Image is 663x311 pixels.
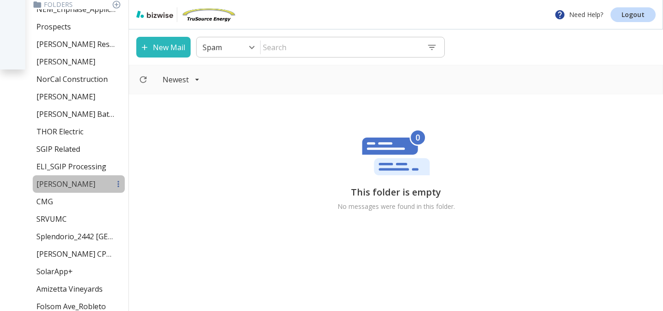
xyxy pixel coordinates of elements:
[33,175,125,193] div: [PERSON_NAME]
[36,284,103,294] p: Amizetta Vineyards
[33,18,125,35] div: Prospects
[622,12,645,18] p: Logout
[261,39,419,56] input: Search
[337,202,455,211] p: No messages were found in this folder.
[33,88,125,105] div: [PERSON_NAME]
[33,123,125,140] div: THOR Electric
[33,158,125,175] div: ELI_SGIP Processing
[554,9,603,20] p: Need Help?
[36,179,95,189] p: [PERSON_NAME]
[611,7,656,22] a: Logout
[33,53,125,70] div: [PERSON_NAME]
[203,42,222,52] p: Spam
[36,22,71,32] p: Prospects
[136,37,191,58] button: New Mail
[36,266,73,276] p: SolarApp+
[33,70,125,88] div: NorCal Construction
[36,109,116,119] p: [PERSON_NAME] Batteries
[33,228,125,245] div: Splendorio_2442 [GEOGRAPHIC_DATA]
[33,280,125,298] div: Amizetta Vineyards
[36,4,116,14] p: NEM_Enphase_Applications
[36,196,53,207] p: CMG
[36,231,116,242] p: Splendorio_2442 [GEOGRAPHIC_DATA]
[36,214,67,224] p: SRVUMC
[33,263,125,280] div: SolarApp+
[33,245,125,263] div: [PERSON_NAME] CPA Financial
[181,7,236,22] img: TruSource Energy, Inc.
[36,249,116,259] p: [PERSON_NAME] CPA Financial
[36,92,95,102] p: [PERSON_NAME]
[153,70,209,89] button: Filter
[36,127,83,137] p: THOR Electric
[136,11,173,18] img: bizwise
[33,105,125,123] div: [PERSON_NAME] Batteries
[36,57,95,67] p: [PERSON_NAME]
[36,161,106,172] p: ELI_SGIP Processing
[36,74,108,84] p: NorCal Construction
[33,35,125,53] div: [PERSON_NAME] Residence
[135,71,151,88] button: Refresh
[33,210,125,228] div: SRVUMC
[33,0,125,18] div: NEM_Enphase_Applications
[351,186,441,198] h4: This folder is empty
[36,39,116,49] p: [PERSON_NAME] Residence
[33,140,125,158] div: SGIP Related
[36,144,80,154] p: SGIP Related
[33,193,125,210] div: CMG
[362,129,430,175] img: empty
